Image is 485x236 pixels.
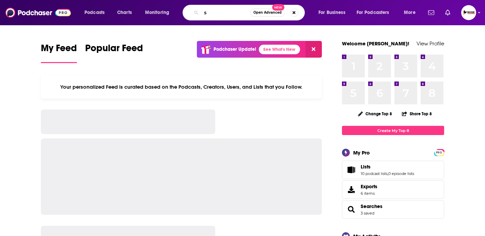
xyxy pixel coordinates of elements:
[402,107,432,120] button: Share Top 8
[272,4,284,11] span: New
[113,7,136,18] a: Charts
[435,150,443,155] span: PRO
[461,5,476,20] img: User Profile
[442,7,453,18] a: Show notifications dropdown
[388,171,388,176] span: ,
[404,8,416,17] span: More
[250,9,285,17] button: Open AdvancedNew
[342,40,409,47] a: Welcome [PERSON_NAME]!
[342,200,444,219] span: Searches
[41,42,77,58] span: My Feed
[84,8,105,17] span: Podcasts
[85,42,143,58] span: Popular Feed
[189,5,311,20] div: Search podcasts, credits, & more...
[41,42,77,63] a: My Feed
[361,191,377,196] span: 6 items
[361,211,374,216] a: 3 saved
[344,205,358,214] a: Searches
[140,7,178,18] button: open menu
[117,8,132,17] span: Charts
[425,7,437,18] a: Show notifications dropdown
[344,185,358,194] span: Exports
[342,180,444,199] a: Exports
[80,7,113,18] button: open menu
[357,8,389,17] span: For Podcasters
[352,7,399,18] button: open menu
[435,150,443,155] a: PRO
[461,5,476,20] button: Show profile menu
[318,8,345,17] span: For Business
[342,161,444,179] span: Lists
[342,126,444,135] a: Create My Top 8
[253,11,282,14] span: Open Advanced
[353,149,370,156] div: My Pro
[354,109,396,118] button: Change Top 8
[314,7,354,18] button: open menu
[361,183,377,190] span: Exports
[5,6,71,19] img: Podchaser - Follow, Share and Rate Podcasts
[344,165,358,175] a: Lists
[41,75,322,99] div: Your personalized Feed is curated based on the Podcasts, Creators, Users, and Lists that you Follow.
[399,7,424,18] button: open menu
[417,40,444,47] a: View Profile
[361,171,388,176] a: 10 podcast lists
[361,164,414,170] a: Lists
[259,45,300,54] a: See What's New
[388,171,414,176] a: 0 episode lists
[461,5,476,20] span: Logged in as BookLaunchers
[201,7,250,18] input: Search podcasts, credits, & more...
[361,203,382,209] a: Searches
[145,8,169,17] span: Monitoring
[214,46,256,52] p: Podchaser Update!
[85,42,143,63] a: Popular Feed
[361,164,371,170] span: Lists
